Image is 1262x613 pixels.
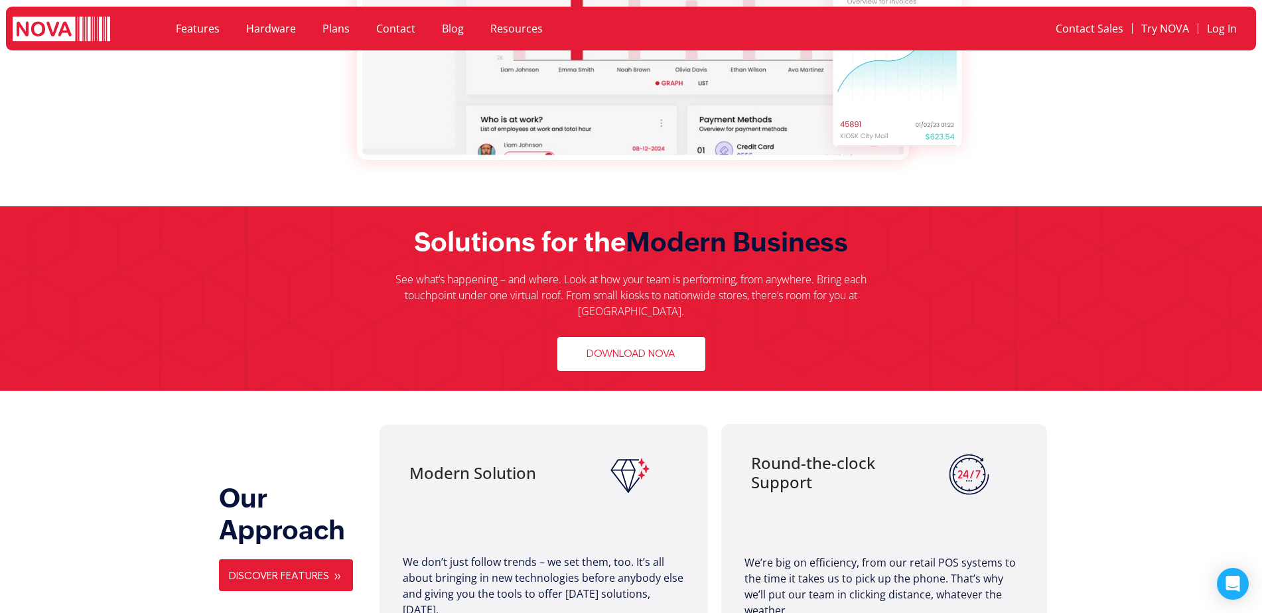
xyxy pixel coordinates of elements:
[409,466,569,479] p: Modern Solution
[1047,13,1132,44] a: Contact Sales
[626,227,848,257] span: Modern Business
[587,348,675,360] span: Download Nova
[751,454,909,492] p: Round-the-clock Support
[429,13,477,44] a: Blog
[163,13,870,44] nav: Menu
[309,13,363,44] a: Plans
[219,226,1043,258] h2: Solutions for the
[163,13,233,44] a: Features
[383,271,880,319] p: See what’s happening – and where. Look at how your team is performing, from anywhere. Bring each ...
[1133,13,1198,44] a: Try NOVA
[557,337,705,371] a: Download Nova
[229,570,329,582] span: Discover Features
[219,559,353,590] a: Discover Features
[1198,13,1245,44] a: Log In
[477,13,556,44] a: Resources
[219,482,373,546] h2: Our Approach
[884,13,1245,44] nav: Menu
[1217,568,1249,600] div: Open Intercom Messenger
[363,13,429,44] a: Contact
[233,13,309,44] a: Hardware
[13,17,110,44] img: logo white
